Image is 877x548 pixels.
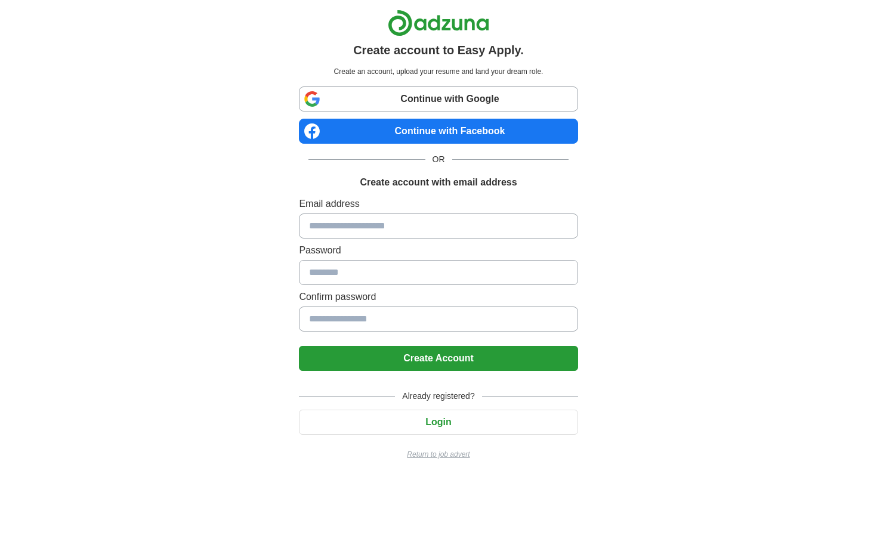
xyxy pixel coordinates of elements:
button: Create Account [299,346,578,371]
span: Already registered? [395,390,481,403]
a: Continue with Facebook [299,119,578,144]
span: OR [425,153,452,166]
a: Login [299,417,578,427]
h1: Create account with email address [360,175,517,190]
p: Create an account, upload your resume and land your dream role. [301,66,575,77]
button: Login [299,410,578,435]
img: Adzuna logo [388,10,489,36]
label: Confirm password [299,290,578,304]
a: Continue with Google [299,86,578,112]
label: Email address [299,197,578,211]
a: Return to job advert [299,449,578,460]
h1: Create account to Easy Apply. [353,41,524,59]
label: Password [299,243,578,258]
